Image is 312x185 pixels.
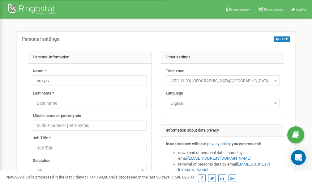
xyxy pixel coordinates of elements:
span: Referral program [229,8,250,11]
div: Personal information [28,51,151,64]
label: Language [166,90,183,96]
span: 99,989% [6,175,25,179]
input: Job Title [33,143,147,153]
label: Last name * [33,90,54,96]
a: [EMAIL_ADDRESS][DOMAIN_NAME] [188,156,250,161]
input: Name [33,75,147,86]
input: Last name [33,98,147,108]
h5: Personal settings [22,36,59,42]
label: Job Title * [33,135,51,141]
span: Calls processed in the last 30 days : [109,175,194,179]
div: Open Intercom Messenger [291,150,306,165]
span: Calls processed in the last 7 days : [26,175,108,179]
input: Middle name or patronymic [33,120,147,131]
strong: you can request: [232,141,261,146]
label: Salutation [33,158,50,164]
li: download of personal data shared by email , [178,150,280,162]
label: Time zone [166,68,184,74]
div: Information about data privacy [161,124,284,137]
div: Other settings [161,51,284,64]
label: Name * [33,68,46,74]
u: 1 744 194,00 [86,175,108,179]
span: (UTC-11:00) Pacific/Midway [168,77,277,85]
li: removal of personal data by email , [178,162,280,173]
strong: In accordance with our [166,141,206,146]
a: privacy policy [207,141,231,146]
label: Middle name or patronymic [33,113,81,119]
span: English [168,99,277,108]
span: Mr. [33,165,147,175]
button: HELP [274,36,290,42]
span: Profile settings [264,8,283,11]
span: (UTC-11:00) Pacific/Midway [166,75,280,86]
span: Mr. [35,166,144,175]
span: Log Out [296,8,306,11]
span: English [166,98,280,108]
u: 7 596 625,00 [172,175,194,179]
